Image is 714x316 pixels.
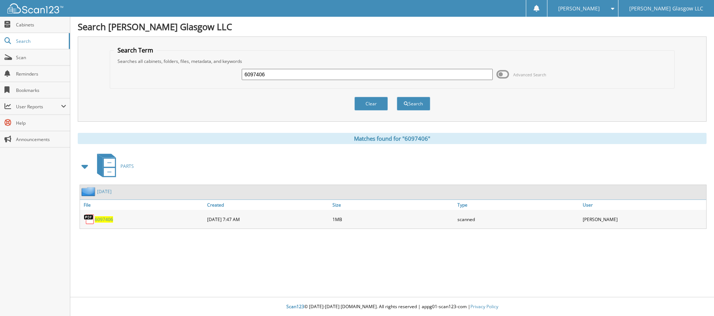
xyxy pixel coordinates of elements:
[581,200,706,210] a: User
[331,200,456,210] a: Size
[114,46,157,54] legend: Search Term
[354,97,388,111] button: Clear
[581,212,706,227] div: [PERSON_NAME]
[16,38,65,44] span: Search
[114,58,671,64] div: Searches all cabinets, folders, files, metadata, and keywords
[456,200,581,210] a: Type
[513,72,546,77] span: Advanced Search
[331,212,456,227] div: 1MB
[558,6,600,11] span: [PERSON_NAME]
[120,163,134,169] span: PARTS
[16,87,66,93] span: Bookmarks
[97,188,112,195] a: [DATE]
[629,6,703,11] span: [PERSON_NAME] Glasgow LLC
[16,120,66,126] span: Help
[95,216,113,223] a: 6097406
[286,303,304,310] span: Scan123
[16,103,61,110] span: User Reports
[7,3,63,13] img: scan123-logo-white.svg
[16,71,66,77] span: Reminders
[16,136,66,143] span: Announcements
[470,303,498,310] a: Privacy Policy
[397,97,430,111] button: Search
[93,151,134,181] a: PARTS
[78,133,707,144] div: Matches found for "6097406"
[81,187,97,196] img: folder2.png
[16,22,66,28] span: Cabinets
[205,200,331,210] a: Created
[84,214,95,225] img: PDF.png
[78,20,707,33] h1: Search [PERSON_NAME] Glasgow LLC
[16,54,66,61] span: Scan
[205,212,331,227] div: [DATE] 7:47 AM
[456,212,581,227] div: scanned
[677,280,714,316] iframe: Chat Widget
[70,298,714,316] div: © [DATE]-[DATE] [DOMAIN_NAME]. All rights reserved | appg01-scan123-com |
[80,200,205,210] a: File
